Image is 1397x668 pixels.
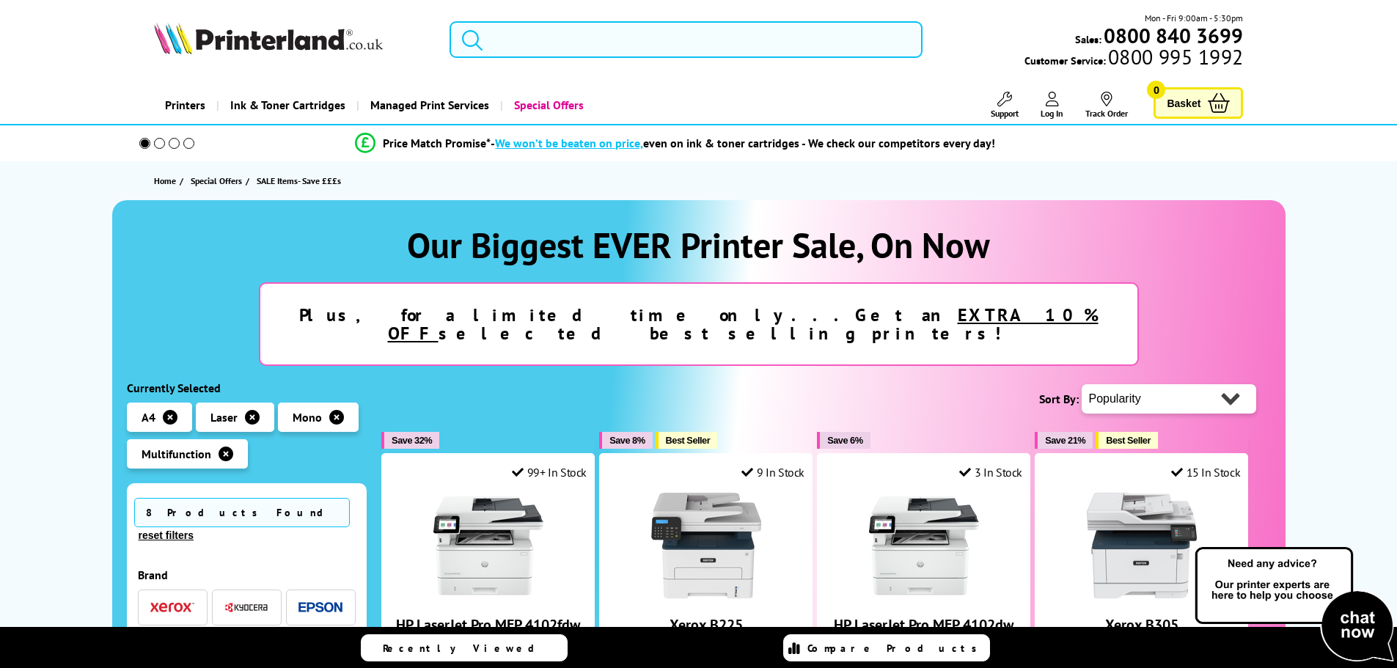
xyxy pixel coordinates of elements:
[146,598,199,617] button: Xerox
[609,435,645,446] span: Save 8%
[216,87,356,124] a: Ink & Toner Cartridges
[1039,392,1079,406] span: Sort By:
[491,136,995,150] div: - even on ink & toner cartridges - We check our competitors every day!
[127,381,367,395] div: Currently Selected
[1145,11,1243,25] span: Mon - Fri 9:00am - 5:30pm
[191,173,246,188] a: Special Offers
[991,108,1019,119] span: Support
[224,602,268,613] img: Kyocera
[383,136,491,150] span: Price Match Promise*
[807,642,985,655] span: Compare Products
[1104,22,1243,49] b: 0800 840 3699
[383,642,549,655] span: Recently Viewed
[869,589,979,603] a: HP LaserJet Pro MFP 4102dw (Box Opened)
[495,136,643,150] span: We won’t be beaten on price,
[150,602,194,612] img: Xerox
[361,634,568,661] a: Recently Viewed
[1024,50,1243,67] span: Customer Service:
[191,173,242,188] span: Special Offers
[500,87,595,124] a: Special Offers
[1041,92,1063,119] a: Log In
[396,615,580,634] a: HP LaserJet Pro MFP 4102fdw
[392,435,432,446] span: Save 32%
[991,92,1019,119] a: Support
[1045,435,1085,446] span: Save 21%
[1147,81,1165,99] span: 0
[827,435,862,446] span: Save 6%
[257,175,341,186] span: SALE Items- Save £££s
[433,589,543,603] a: HP LaserJet Pro MFP 4102fdw
[298,602,342,613] img: Epson
[1101,29,1243,43] a: 0800 840 3699
[1106,435,1151,446] span: Best Seller
[154,22,432,57] a: Printerland Logo
[127,222,1271,268] h1: Our Biggest EVER Printer Sale, On Now
[293,410,322,425] span: Mono
[381,432,439,449] button: Save 32%
[134,529,198,542] button: reset filters
[356,87,500,124] a: Managed Print Services
[651,491,761,601] img: Xerox B225
[433,491,543,601] img: HP LaserJet Pro MFP 4102fdw
[142,410,155,425] span: A4
[1041,108,1063,119] span: Log In
[142,447,211,461] span: Multifunction
[1096,432,1158,449] button: Best Seller
[783,634,990,661] a: Compare Products
[154,173,180,188] a: Home
[1106,50,1243,64] span: 0800 995 1992
[138,568,356,582] div: Brand
[670,615,743,634] a: Xerox B225
[817,432,870,449] button: Save 6%
[1075,32,1101,46] span: Sales:
[741,465,804,480] div: 9 In Stock
[1105,615,1178,634] a: Xerox B305
[1171,465,1240,480] div: 15 In Stock
[1167,93,1200,113] span: Basket
[512,465,587,480] div: 99+ In Stock
[1087,589,1197,603] a: Xerox B305
[651,589,761,603] a: Xerox B225
[210,410,238,425] span: Laser
[294,598,347,617] button: Epson
[599,432,652,449] button: Save 8%
[1035,432,1093,449] button: Save 21%
[388,304,1099,345] u: EXTRA 10% OFF
[666,435,711,446] span: Best Seller
[1087,491,1197,601] img: Xerox B305
[869,491,979,601] img: HP LaserJet Pro MFP 4102dw (Box Opened)
[220,598,273,617] button: Kyocera
[154,87,216,124] a: Printers
[154,22,383,54] img: Printerland Logo
[1154,87,1243,119] a: Basket 0
[230,87,345,124] span: Ink & Toner Cartridges
[134,498,350,527] span: 8 Products Found
[959,465,1022,480] div: 3 In Stock
[1085,92,1128,119] a: Track Order
[120,131,1232,156] li: modal_Promise
[656,432,718,449] button: Best Seller
[1192,545,1397,665] img: Open Live Chat window
[299,304,1099,345] strong: Plus, for a limited time only...Get an selected best selling printers!
[834,615,1013,653] a: HP LaserJet Pro MFP 4102dw (Box Opened)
